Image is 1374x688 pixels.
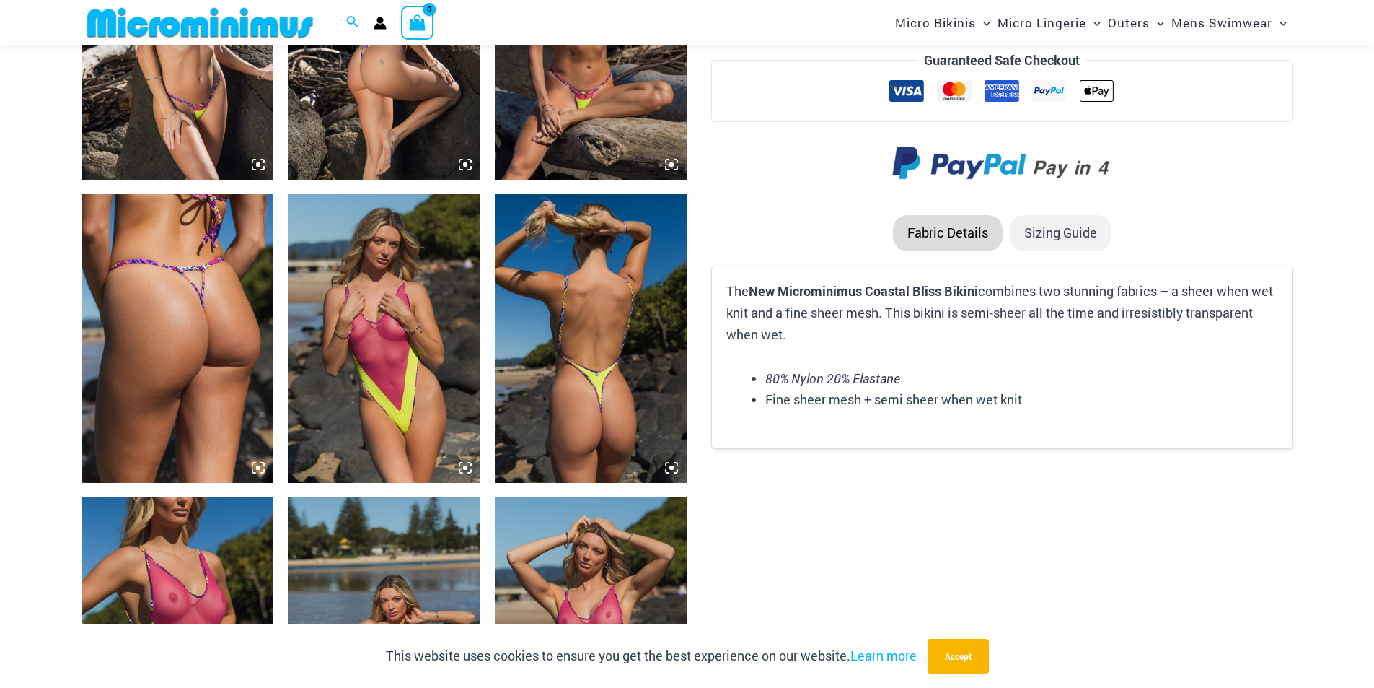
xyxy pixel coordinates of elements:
[1150,4,1164,41] span: Menu Toggle
[401,6,434,39] a: View Shopping Cart, empty
[895,4,976,41] span: Micro Bikinis
[893,215,1003,251] li: Fabric Details
[346,14,359,32] a: Search icon link
[998,4,1086,41] span: Micro Lingerie
[374,17,387,30] a: Account icon link
[976,4,990,41] span: Menu Toggle
[726,281,1277,345] p: The combines two stunning fabrics – a sheer when wet knit and a fine sheer mesh. This bikini is s...
[850,647,917,664] a: Learn more
[1010,215,1111,251] li: Sizing Guide
[889,2,1293,43] nav: Site Navigation
[749,282,978,300] b: New Microminimus Coastal Bliss Bikini
[1168,4,1290,41] a: Mens SwimwearMenu ToggleMenu Toggle
[1108,4,1150,41] span: Outers
[288,194,480,483] img: Coastal Bliss Leopard Sunset 827 One Piece Monokini
[386,645,917,667] p: This website uses cookies to ensure you get the best experience on our website.
[1272,4,1287,41] span: Menu Toggle
[891,4,994,41] a: Micro BikinisMenu ToggleMenu Toggle
[82,194,274,483] img: Coastal Bliss Leopard Sunset 4275 Micro Bikini
[765,389,1277,411] li: Fine sheer mesh + semi sheer when wet knit
[1086,4,1101,41] span: Menu Toggle
[994,4,1104,41] a: Micro LingerieMenu ToggleMenu Toggle
[918,50,1085,71] legend: Guaranteed Safe Checkout
[928,639,989,674] button: Accept
[495,194,687,483] img: Coastal Bliss Leopard Sunset 827 One Piece Monokini
[1104,4,1168,41] a: OutersMenu ToggleMenu Toggle
[82,6,319,39] img: MM SHOP LOGO FLAT
[765,370,900,387] em: 80% Nylon 20% Elastane
[1171,4,1272,41] span: Mens Swimwear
